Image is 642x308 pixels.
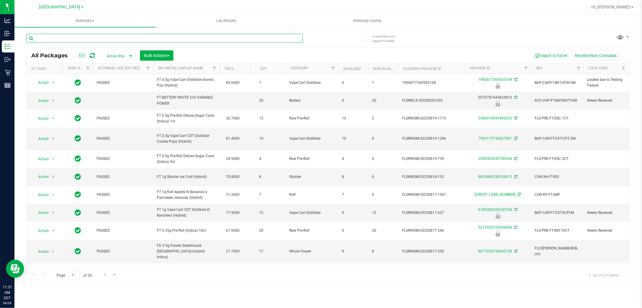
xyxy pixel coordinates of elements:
span: select [49,173,57,181]
span: CON-SH-FT-IED [535,174,580,180]
span: Action [33,135,49,143]
span: Raw Pre-Roll [289,228,335,233]
a: Filter [521,63,531,74]
span: FLO-PRE-FT-DSC.5CT [535,156,580,162]
span: 0 [342,210,365,216]
div: Locked due to Testing Failure [464,83,532,89]
span: select [49,97,57,105]
span: 10 [342,116,365,121]
span: 21.7000 [223,247,243,256]
span: 20 [259,98,282,103]
span: 8 [259,174,282,180]
span: 12 [372,210,395,216]
inline-svg: Inbound [5,30,11,37]
input: Search Package ID, Item Name, SKU, Lot or Part Number... [26,34,303,43]
a: External Lab Test Result [98,66,145,70]
a: 7992173745427581 [478,136,512,141]
span: In Sync [75,154,81,163]
span: Sync from Compliance System [513,249,517,253]
span: PASSED [97,210,150,216]
a: 2042905030780364 [478,157,512,161]
span: PASSED [97,174,150,180]
span: 24.9000 [223,154,243,163]
a: [CREDIT_CARD_NUMBER] [475,192,516,197]
span: Battery [289,98,335,103]
a: Filter [574,63,584,74]
span: select [49,227,57,235]
button: Bulk Actions [140,50,173,61]
span: Sync from Compliance System [513,136,517,141]
a: Inventory Counts [297,14,438,27]
span: 20 [372,228,395,233]
span: 0 [372,136,395,141]
span: FD 3.5g Flower Greenhouse [GEOGRAPHIC_DATA] (Hybrid-Indica) [157,243,216,260]
span: BAP-CAR-FT-CDT-ELR1M [535,210,580,216]
span: PASSED [97,192,150,198]
span: FLSRWGM-20250819-739 [402,156,461,162]
a: Filter [328,63,338,74]
inline-svg: Inventory [5,43,11,49]
span: FLSRWLX-20250825-003 [402,98,461,103]
span: 4 [259,156,282,162]
input: 1 [69,271,80,280]
span: FT 0.5g Vape Cart CDT Distillate Cookie Popz (Hybrid) [157,133,216,144]
span: Sync from Compliance System [513,175,517,179]
span: select [49,135,57,143]
a: Sync Status [68,66,91,70]
span: FLSRWGM-20250819-1296 [402,136,461,141]
span: Action [33,208,49,217]
span: Kief [289,192,335,198]
span: 1 [372,80,395,86]
span: In Sync [75,96,81,105]
span: 12 [259,116,282,121]
span: 7 [259,192,282,198]
inline-svg: Reports [5,82,11,88]
span: Sync from Compliance System [513,116,517,120]
span: 0 [372,192,395,198]
span: 4 [342,156,365,162]
span: FT 1g Shatter Ice Cold (Hybrid) [157,174,216,180]
span: Shatter [289,174,335,180]
a: 8677236745660130 [478,249,512,253]
span: FLSRWGM-20250817-1361 [402,192,461,198]
span: 77.9000 [223,208,243,217]
span: select [49,114,57,123]
span: In Sync [75,208,81,217]
span: 10 [342,136,365,141]
span: 85.6000 [223,78,243,87]
span: 26.7000 [223,114,243,123]
span: 10 [259,136,282,141]
span: 0 [342,228,365,233]
span: BAP-CAR-FT-CDT-CPZ.5M [535,136,580,141]
span: In Sync [75,190,81,199]
span: Inventory [14,18,156,24]
span: 81.4000 [223,134,243,143]
span: Sync from Compliance System [513,157,517,161]
span: In Sync [75,247,81,256]
span: Sync from Compliance System [513,208,517,212]
span: 17 [259,249,282,254]
span: All Packages [31,52,74,59]
span: FT 1g Vape Cart CDT Distillate El Ranchero (Hybrid) [157,207,216,218]
span: FLSRWGM-20250818-132 [402,174,461,180]
span: FLO-[PERSON_NAME]-RHB-HYI [535,246,580,257]
span: Sync from Compliance System [513,78,517,82]
span: Include items not tagged for facility [372,34,402,43]
span: FT 0.35g Pre-Roll (Indica) 10ct [157,228,216,233]
span: Raw Pre-Roll [289,116,335,121]
a: SKU [536,66,543,70]
span: 9 [342,249,365,254]
span: FT BATTERY WHITE 510 VARIABLE POWER [157,95,216,106]
span: Inventory Counts [345,18,390,24]
span: select [49,155,57,163]
span: 0 [372,174,395,180]
span: 70.8000 [223,173,243,181]
span: Action [33,78,49,87]
a: Filter [619,63,629,74]
span: Sync from Compliance System [513,225,517,230]
inline-svg: Retail [5,69,11,75]
div: Newly Received [464,213,532,219]
a: 6790383026250704 [478,208,512,212]
a: 2586918943945533 [478,116,512,120]
span: select [49,191,57,199]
